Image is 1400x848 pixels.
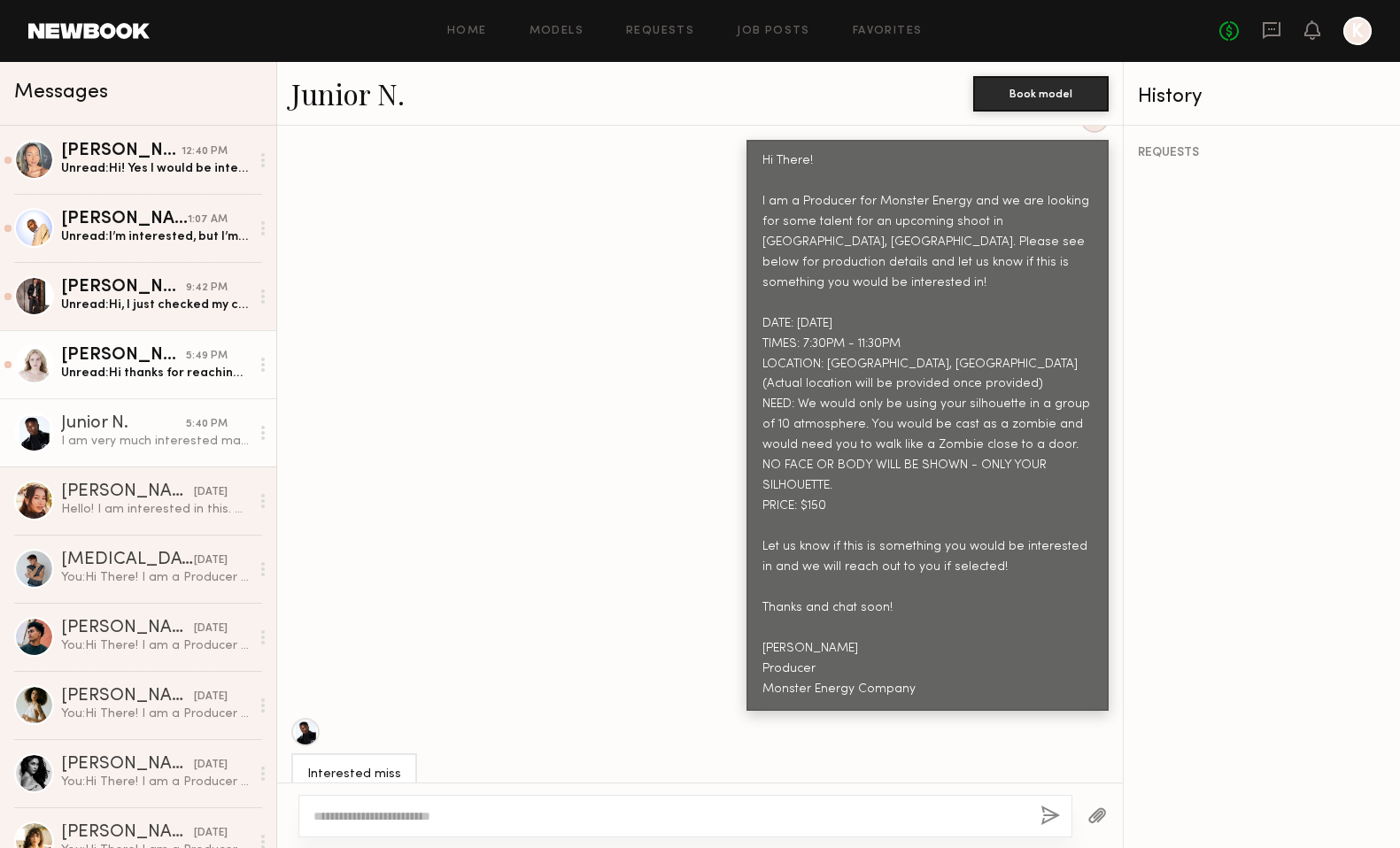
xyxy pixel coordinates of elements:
[194,484,228,501] div: [DATE]
[61,211,188,228] div: [PERSON_NAME]
[1343,17,1372,45] a: K
[182,143,228,160] div: 12:40 PM
[61,756,194,774] div: [PERSON_NAME]
[61,688,194,705] div: [PERSON_NAME]
[188,212,228,228] div: 1:07 AM
[1138,87,1386,107] div: History
[626,26,694,37] a: Requests
[61,433,250,450] div: I am very much interested madam/sir
[61,160,250,177] div: Unread: Hi! Yes I would be interested
[973,76,1109,112] button: Book model
[186,348,228,365] div: 5:49 PM
[61,483,194,501] div: [PERSON_NAME]
[194,689,228,705] div: [DATE]
[307,765,401,785] div: Interested miss
[61,637,250,654] div: You: Hi There! I am a Producer for Monster Energy and we are looking for some talent for an upcom...
[186,416,228,433] div: 5:40 PM
[194,552,228,569] div: [DATE]
[61,551,194,569] div: [MEDICAL_DATA][PERSON_NAME]
[61,569,250,586] div: You: Hi There! I am a Producer for Monster Energy and we are looking for some talent for an upcom...
[447,26,487,37] a: Home
[61,415,186,433] div: Junior N.
[61,365,250,382] div: Unread: Hi thanks for reaching out this is something i’m interested in
[973,85,1109,100] a: Book model
[194,825,228,842] div: [DATE]
[194,621,228,637] div: [DATE]
[291,74,405,112] a: Junior N.
[186,280,228,297] div: 9:42 PM
[61,279,186,297] div: [PERSON_NAME]
[61,297,250,313] div: Unread: Hi, I just checked my calendar and I’m booked for another job that day. Thank you for rea...
[61,501,250,518] div: Hello! I am interested in this. Hope to work with you soon
[61,228,250,245] div: Unread: I’m interested, but I’m currently in [GEOGRAPHIC_DATA]. Could yall help with travel?
[61,347,186,365] div: [PERSON_NAME]
[61,824,194,842] div: [PERSON_NAME]
[61,774,250,790] div: You: Hi There! I am a Producer for Monster Energy and we are looking for some talent for an upcom...
[1138,147,1386,159] div: REQUESTS
[61,705,250,722] div: You: Hi There! I am a Producer for Monster Energy and we are looking for some talent for an upcom...
[194,757,228,774] div: [DATE]
[853,26,923,37] a: Favorites
[762,151,1093,700] div: Hi There! I am a Producer for Monster Energy and we are looking for some talent for an upcoming s...
[530,26,584,37] a: Models
[737,26,810,37] a: Job Posts
[14,82,108,103] span: Messages
[61,620,194,637] div: [PERSON_NAME]
[61,143,182,160] div: [PERSON_NAME]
